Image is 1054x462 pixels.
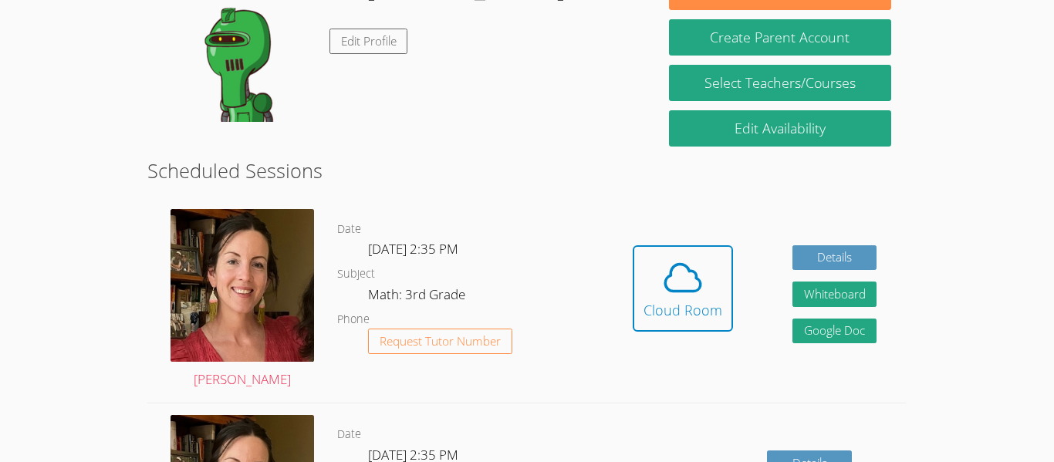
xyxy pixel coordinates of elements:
[337,310,370,329] dt: Phone
[368,240,458,258] span: [DATE] 2:35 PM
[669,65,891,101] a: Select Teachers/Courses
[368,329,512,354] button: Request Tutor Number
[380,336,501,347] span: Request Tutor Number
[147,156,907,185] h2: Scheduled Sessions
[669,110,891,147] a: Edit Availability
[633,245,733,332] button: Cloud Room
[644,299,722,321] div: Cloud Room
[337,265,375,284] dt: Subject
[171,209,314,362] img: IMG_4957.jpeg
[792,282,877,307] button: Whiteboard
[337,220,361,239] dt: Date
[337,425,361,444] dt: Date
[669,19,891,56] button: Create Parent Account
[368,284,468,310] dd: Math: 3rd Grade
[329,29,408,54] a: Edit Profile
[171,209,314,391] a: [PERSON_NAME]
[792,319,877,344] a: Google Doc
[792,245,877,271] a: Details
